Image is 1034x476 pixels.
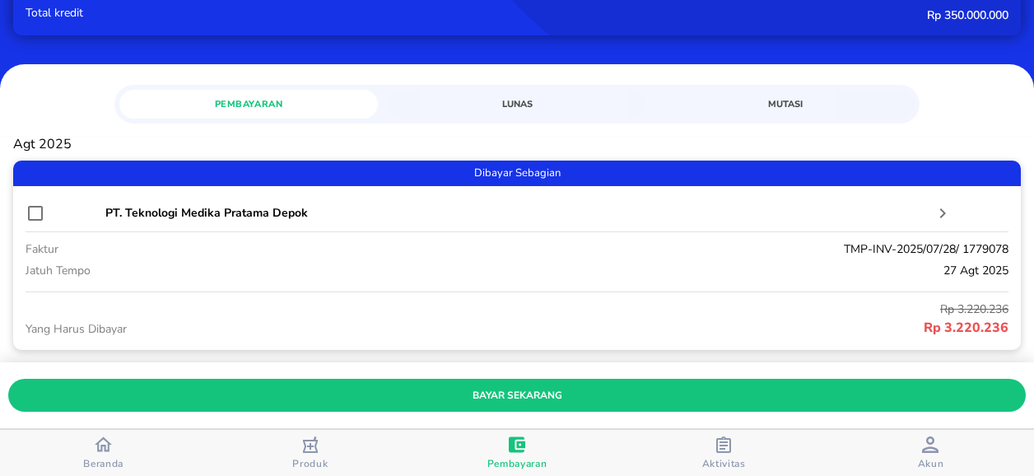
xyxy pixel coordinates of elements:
p: Rp 3.220.236 [517,301,1008,318]
span: Akun [918,457,944,470]
p: Rp 350.000.000 [435,7,1008,23]
p: Yang Harus Dibayar [26,320,517,338]
span: Dibayar Sebagian [13,165,1021,183]
p: TMP-INV-2025/07/28/ 1779078 [435,240,1008,258]
span: Mutasi [666,96,905,112]
a: Mutasi [656,90,915,119]
p: PT. Teknologi Medika Pratama Depok [105,204,933,222]
button: Akun [827,430,1034,476]
span: Lunas [398,96,636,112]
a: Pembayaran [119,90,378,119]
button: Aktivitas [621,430,827,476]
span: Produk [292,457,328,470]
p: faktur [26,240,435,258]
span: Aktivitas [702,457,746,470]
a: Lunas [388,90,646,119]
button: bayar sekarang [8,379,1026,412]
p: jatuh tempo [26,262,435,279]
p: Rp 3.220.236 [517,318,1008,338]
p: 27 Agt 2025 [435,262,1008,279]
span: bayar sekarang [21,387,1013,404]
p: Agt 2025 [13,137,1021,152]
div: simple tabs [114,85,920,119]
button: Produk [207,430,413,476]
span: Beranda [83,457,123,470]
span: Pembayaran [487,457,547,470]
span: Pembayaran [129,96,368,112]
p: Total kredit [26,7,435,19]
button: Pembayaran [413,430,620,476]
